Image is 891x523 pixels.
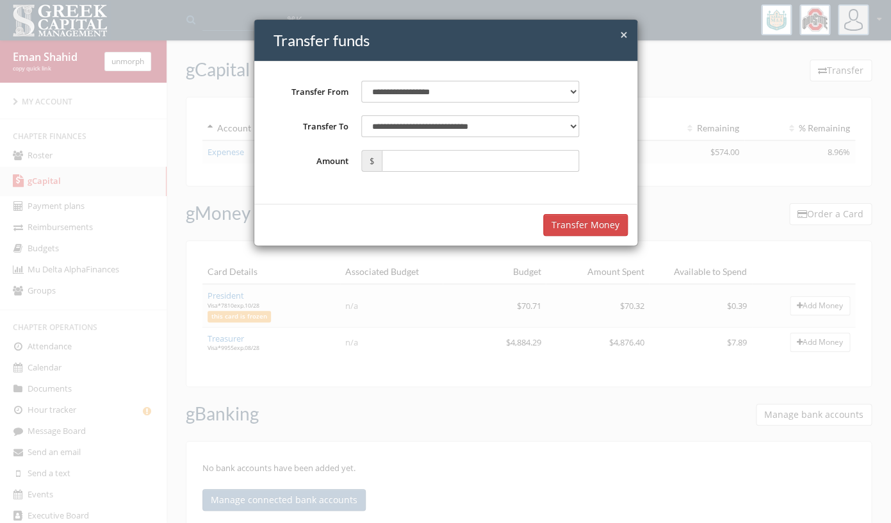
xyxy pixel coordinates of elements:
label: Transfer To [264,115,355,137]
span: × [620,26,628,44]
label: Amount [264,150,355,172]
h4: Transfer funds [274,29,628,51]
label: Transfer From [264,81,355,103]
span: $ [361,150,382,172]
button: Transfer Money [543,214,628,236]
